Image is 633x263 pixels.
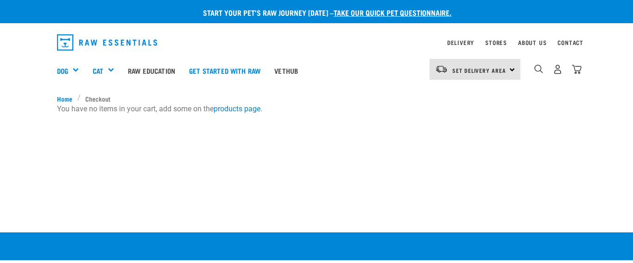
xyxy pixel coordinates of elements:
[485,41,507,44] a: Stores
[572,64,582,74] img: home-icon@2x.png
[267,52,305,89] a: Vethub
[93,65,103,76] a: Cat
[534,64,543,73] img: home-icon-1@2x.png
[121,52,182,89] a: Raw Education
[57,65,68,76] a: Dog
[57,34,157,51] img: Raw Essentials Logo
[435,65,448,73] img: van-moving.png
[57,103,576,115] p: You have no items in your cart, add some on the .
[518,41,546,44] a: About Us
[334,10,451,14] a: take our quick pet questionnaire.
[557,41,583,44] a: Contact
[50,31,583,54] nav: dropdown navigation
[452,69,506,72] span: Set Delivery Area
[57,94,576,103] nav: breadcrumbs
[447,41,474,44] a: Delivery
[182,52,267,89] a: Get started with Raw
[57,94,77,103] a: Home
[553,64,563,74] img: user.png
[214,104,260,113] a: products page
